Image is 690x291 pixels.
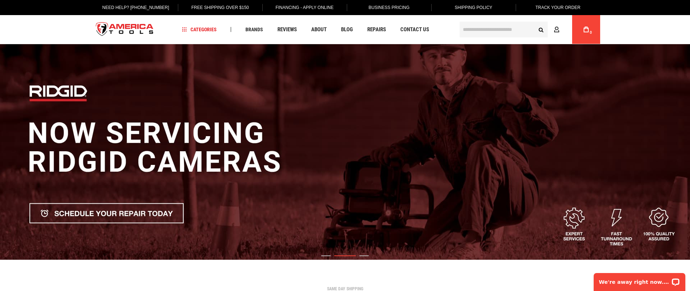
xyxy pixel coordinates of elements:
span: Blog [341,27,353,32]
span: Brands [245,27,263,32]
a: store logo [90,16,160,43]
span: Reviews [277,27,297,32]
a: Blog [338,25,356,34]
a: Categories [179,25,220,34]
a: Contact Us [397,25,432,34]
a: Reviews [274,25,300,34]
span: Shipping Policy [455,5,492,10]
span: Contact Us [400,27,429,32]
a: Brands [242,25,266,34]
img: America Tools [90,16,160,43]
span: Repairs [367,27,386,32]
a: About [308,25,330,34]
a: Repairs [364,25,389,34]
a: 0 [579,15,593,44]
button: Search [534,23,548,36]
span: About [311,27,327,32]
span: 0 [590,31,592,34]
iframe: LiveChat chat widget [589,268,690,291]
span: Categories [182,27,217,32]
div: SAME DAY SHIPPING [88,287,602,291]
